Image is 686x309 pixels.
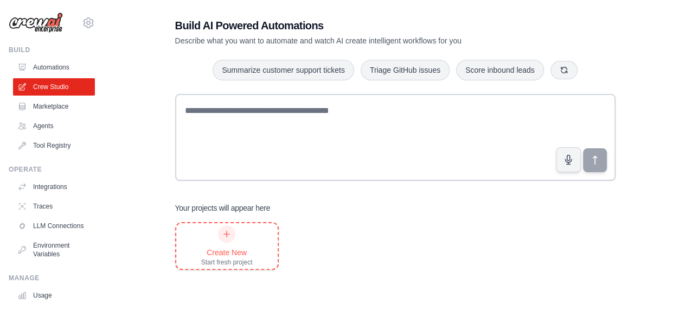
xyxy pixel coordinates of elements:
a: Crew Studio [13,78,95,96]
h3: Your projects will appear here [175,203,271,213]
iframe: Chat Widget [632,257,686,309]
button: Click to speak your automation idea [556,147,581,172]
div: Build [9,46,95,54]
a: Traces [13,198,95,215]
button: Triage GitHub issues [361,60,450,80]
div: Operate [9,165,95,174]
h1: Build AI Powered Automations [175,18,540,33]
a: Automations [13,59,95,76]
button: Score inbound leads [456,60,544,80]
div: Start fresh project [201,258,253,267]
img: Logo [9,12,63,33]
p: Describe what you want to automate and watch AI create intelligent workflows for you [175,35,540,46]
a: Marketplace [13,98,95,115]
a: Agents [13,117,95,135]
div: Create New [201,247,253,258]
button: Summarize customer support tickets [213,60,354,80]
a: Tool Registry [13,137,95,154]
a: Environment Variables [13,237,95,263]
button: Get new suggestions [550,61,578,79]
div: Manage [9,274,95,282]
a: LLM Connections [13,217,95,235]
a: Integrations [13,178,95,196]
a: Usage [13,287,95,304]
